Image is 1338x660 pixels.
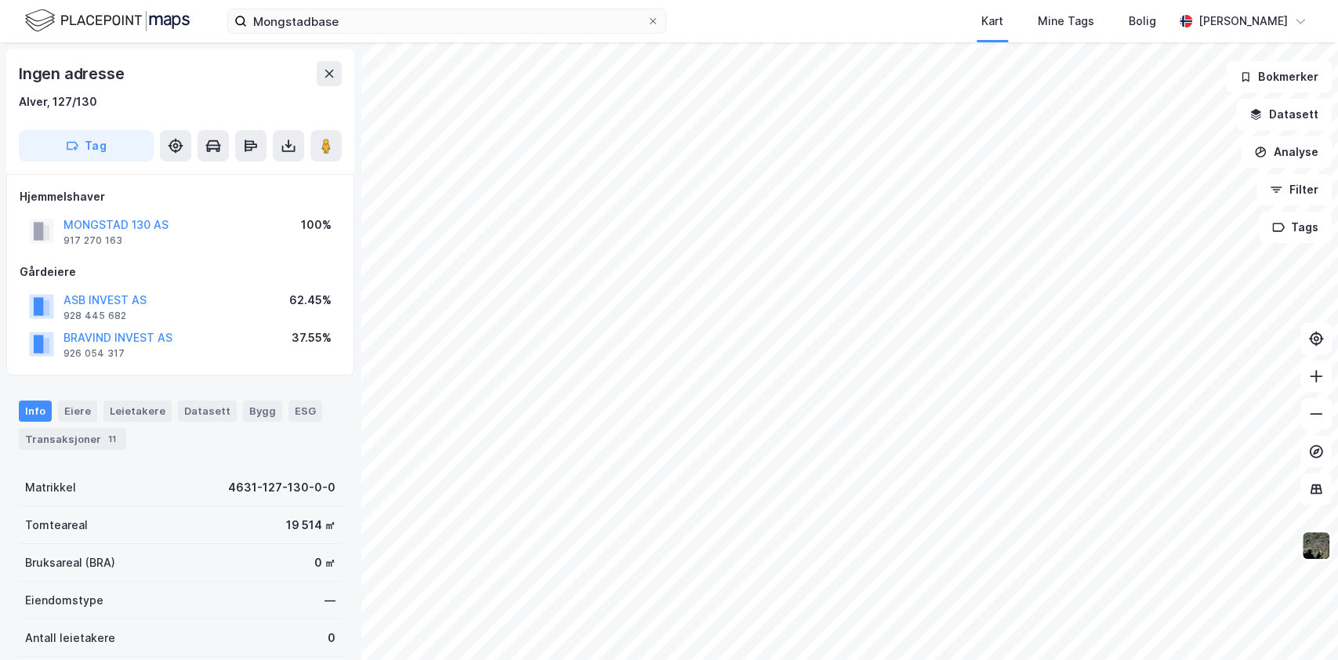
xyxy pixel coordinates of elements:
[1241,136,1332,168] button: Analyse
[1038,12,1094,31] div: Mine Tags
[25,516,88,535] div: Tomteareal
[178,401,237,421] div: Datasett
[1260,585,1338,660] div: Kontrollprogram for chat
[1259,212,1332,243] button: Tags
[19,92,97,111] div: Alver, 127/130
[63,234,122,247] div: 917 270 163
[63,310,126,322] div: 928 445 682
[104,431,120,447] div: 11
[247,9,647,33] input: Søk på adresse, matrikkel, gårdeiere, leietakere eller personer
[1260,585,1338,660] iframe: Chat Widget
[286,516,335,535] div: 19 514 ㎡
[289,291,332,310] div: 62.45%
[1198,12,1288,31] div: [PERSON_NAME]
[301,216,332,234] div: 100%
[58,401,97,421] div: Eiere
[228,478,335,497] div: 4631-127-130-0-0
[325,591,335,610] div: —
[103,401,172,421] div: Leietakere
[63,347,125,360] div: 926 054 317
[25,7,190,34] img: logo.f888ab2527a4732fd821a326f86c7f29.svg
[1129,12,1156,31] div: Bolig
[1301,531,1331,560] img: 9k=
[1256,174,1332,205] button: Filter
[314,553,335,572] div: 0 ㎡
[19,61,127,86] div: Ingen adresse
[328,629,335,647] div: 0
[25,591,103,610] div: Eiendomstype
[981,12,1003,31] div: Kart
[25,553,115,572] div: Bruksareal (BRA)
[25,478,76,497] div: Matrikkel
[288,401,322,421] div: ESG
[19,130,154,161] button: Tag
[19,428,126,450] div: Transaksjoner
[1226,61,1332,92] button: Bokmerker
[243,401,282,421] div: Bygg
[1236,99,1332,130] button: Datasett
[292,328,332,347] div: 37.55%
[19,401,52,421] div: Info
[25,629,115,647] div: Antall leietakere
[20,263,341,281] div: Gårdeiere
[20,187,341,206] div: Hjemmelshaver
